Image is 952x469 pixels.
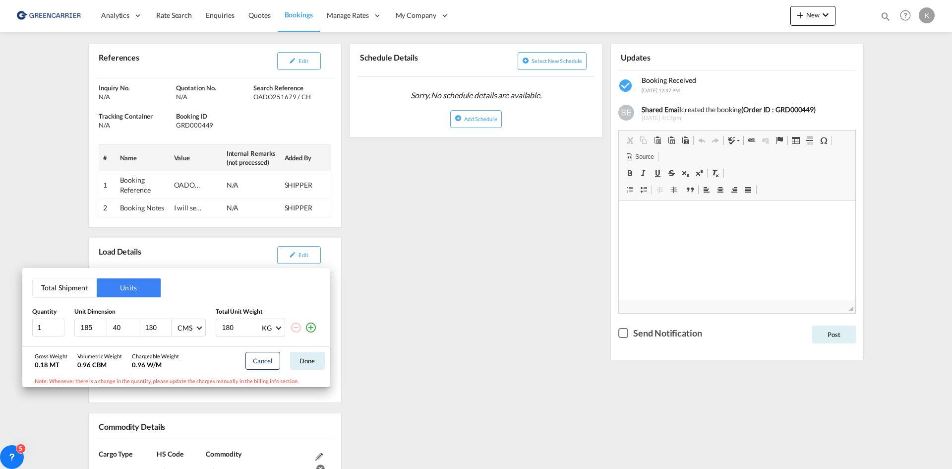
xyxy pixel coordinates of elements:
md-icon: icon-plus-circle-outline [305,322,317,334]
div: Unit Dimension [74,308,206,316]
div: 0.96 W/M [132,360,179,369]
div: 0.96 CBM [77,360,122,369]
button: Cancel [245,352,280,370]
input: H [144,323,171,332]
input: L [80,323,107,332]
div: CMS [178,324,192,332]
button: Done [290,352,325,370]
div: Gross Weight [35,352,67,360]
div: Total Unit Weight [216,308,320,316]
body: Editor, editor6 [10,10,227,20]
md-icon: icon-minus-circle-outline [290,322,302,334]
div: Quantity [32,308,64,316]
button: Total Shipment [33,278,97,297]
div: Note: Whenever there is a change in the quantity, please update the charges manually in the billi... [22,375,330,387]
button: Units [97,278,161,297]
div: KG [262,324,272,332]
div: Chargeable Weight [132,352,179,360]
input: Qty [32,319,64,336]
input: Enter weight [221,319,261,336]
input: W [112,323,139,332]
div: Volumetric Weight [77,352,122,360]
div: 0.18 MT [35,360,67,369]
